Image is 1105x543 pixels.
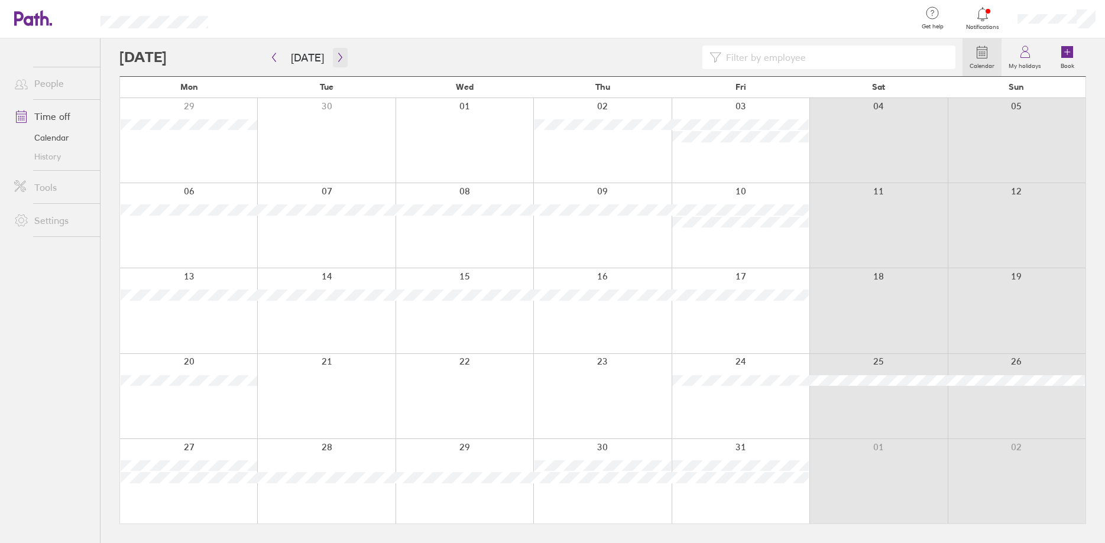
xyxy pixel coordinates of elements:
[913,23,952,30] span: Get help
[281,48,333,67] button: [DATE]
[963,38,1002,76] a: Calendar
[5,105,100,128] a: Time off
[735,82,746,92] span: Fri
[1048,38,1086,76] a: Book
[5,71,100,95] a: People
[872,82,885,92] span: Sat
[1009,82,1024,92] span: Sun
[180,82,198,92] span: Mon
[5,175,100,199] a: Tools
[595,82,610,92] span: Thu
[5,147,100,166] a: History
[1002,59,1048,70] label: My holidays
[964,24,1002,31] span: Notifications
[721,46,948,69] input: Filter by employee
[5,209,100,232] a: Settings
[456,82,474,92] span: Wed
[5,128,100,147] a: Calendar
[964,6,1002,31] a: Notifications
[963,59,1002,70] label: Calendar
[1054,59,1081,70] label: Book
[1002,38,1048,76] a: My holidays
[320,82,333,92] span: Tue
